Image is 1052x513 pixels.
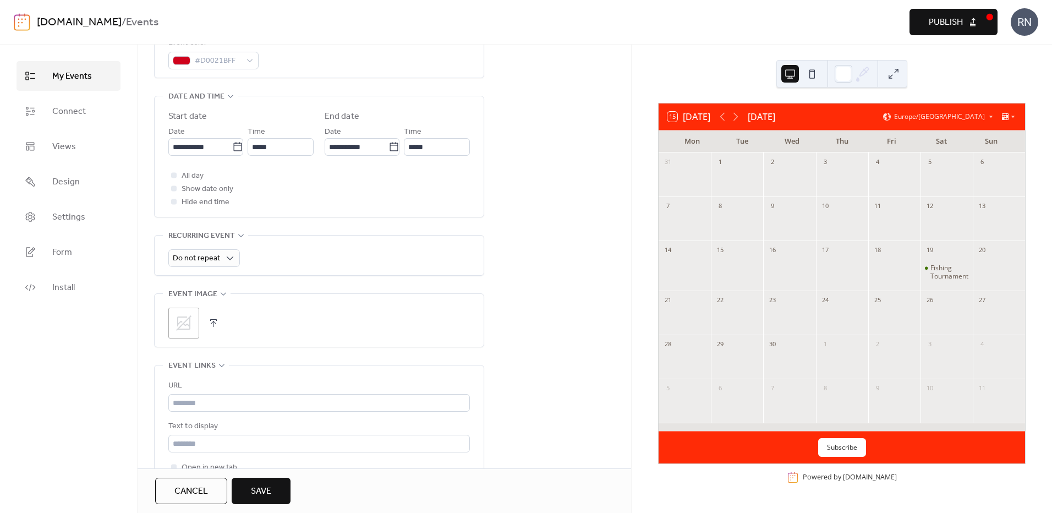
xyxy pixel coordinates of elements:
span: Time [248,125,265,139]
div: 4 [872,156,884,168]
div: Tue [717,130,768,152]
div: 28 [662,339,674,351]
span: Views [52,140,76,154]
span: Form [52,246,72,259]
div: 10 [924,383,936,395]
img: logo [14,13,30,31]
div: 16 [766,244,779,256]
a: Form [17,237,120,267]
div: 2 [872,339,884,351]
button: 15[DATE] [664,109,714,124]
div: 17 [819,244,831,256]
div: 11 [976,383,988,395]
div: 22 [714,294,726,307]
div: 1 [819,339,831,351]
span: Hide end time [182,196,229,209]
div: 10 [819,200,831,212]
div: 5 [662,383,674,395]
span: Design [52,176,80,189]
span: Recurring event [168,230,235,243]
a: My Events [17,61,120,91]
div: 30 [766,339,779,351]
div: 15 [714,244,726,256]
div: 14 [662,244,674,256]
span: Date [168,125,185,139]
div: 5 [924,156,936,168]
div: 20 [976,244,988,256]
div: 31 [662,156,674,168]
div: 7 [766,383,779,395]
div: Event color [168,37,256,50]
div: Wed [767,130,817,152]
div: 24 [819,294,831,307]
div: 25 [872,294,884,307]
div: Thu [817,130,867,152]
a: Install [17,272,120,302]
div: 8 [819,383,831,395]
div: 7 [662,200,674,212]
span: Europe/[GEOGRAPHIC_DATA] [894,113,985,120]
div: Sat [917,130,967,152]
div: Fri [867,130,917,152]
div: 26 [924,294,936,307]
span: Date and time [168,90,224,103]
span: Publish [929,16,963,29]
span: Cancel [174,485,208,498]
a: Views [17,132,120,161]
span: Do not repeat [173,251,220,266]
span: Show date only [182,183,233,196]
span: Settings [52,211,85,224]
div: Powered by [803,473,897,482]
span: All day [182,170,204,183]
div: 6 [976,156,988,168]
div: 8 [714,200,726,212]
div: 21 [662,294,674,307]
div: URL [168,379,468,392]
button: Cancel [155,478,227,504]
div: 3 [924,339,936,351]
div: 3 [819,156,831,168]
a: Settings [17,202,120,232]
span: Event links [168,359,216,373]
span: Connect [52,105,86,118]
span: Open in new tab [182,461,237,474]
div: 29 [714,339,726,351]
span: Save [251,485,271,498]
div: Text to display [168,420,468,433]
button: Save [232,478,291,504]
div: 9 [766,200,779,212]
span: Install [52,281,75,294]
div: 27 [976,294,988,307]
span: Date [325,125,341,139]
div: Fishing Tournament [930,264,968,281]
a: Connect [17,96,120,126]
div: End date [325,110,359,123]
div: Sun [966,130,1016,152]
div: 6 [714,383,726,395]
a: [DOMAIN_NAME] [37,12,122,33]
div: Start date [168,110,207,123]
div: 9 [872,383,884,395]
div: Fishing Tournament [920,264,973,281]
div: RN [1011,8,1038,36]
span: Event image [168,288,217,301]
button: Subscribe [818,438,866,457]
b: Events [126,12,158,33]
div: 18 [872,244,884,256]
b: / [122,12,126,33]
div: 23 [766,294,779,307]
div: 2 [766,156,779,168]
span: #D0021BFF [195,54,241,68]
button: Publish [909,9,998,35]
div: 11 [872,200,884,212]
div: 12 [924,200,936,212]
div: 13 [976,200,988,212]
a: Design [17,167,120,197]
div: [DATE] [748,110,775,123]
a: [DOMAIN_NAME] [843,473,897,482]
div: ; [168,308,199,339]
div: 19 [924,244,936,256]
div: 4 [976,339,988,351]
div: Mon [667,130,717,152]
